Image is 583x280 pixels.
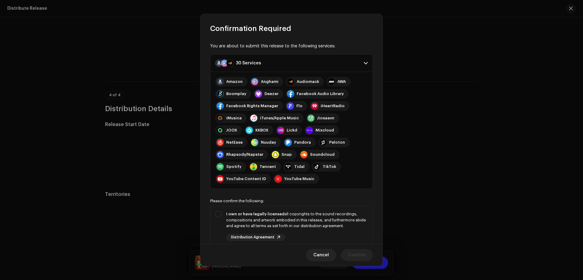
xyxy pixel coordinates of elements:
[260,164,276,169] div: Tencent
[264,91,278,96] div: Deezer
[261,79,278,84] div: Anghami
[306,249,336,261] button: Cancel
[226,176,266,181] div: YouTube Content ID
[226,116,242,121] div: iMusica
[210,199,373,203] div: Please confirm the following:
[317,116,334,121] div: Jiosaavn
[321,104,345,108] div: iHeartRadio
[337,79,346,84] div: AWA
[226,79,243,84] div: Amazon
[210,206,373,249] p-togglebutton: I own or have legally licensedall copyrights to the sound recordings, compositions and artwork em...
[226,152,263,157] div: Rhapsody/Napster
[284,176,314,181] div: YouTube Music
[287,128,297,133] div: Lickd
[226,211,368,229] div: all copyrights to the sound recordings, compositions and artwork embodied in this release, and fu...
[315,128,334,133] div: Mixcloud
[226,140,243,145] div: NetEase
[210,24,291,33] span: Confirmation Required
[226,104,278,108] div: Facebook Rights Manager
[297,79,319,84] div: Audiomack
[231,235,274,239] span: Distribution Agreement
[255,128,268,133] div: KKBOX
[226,128,237,133] div: JOOX
[281,152,292,157] div: Snap
[226,164,241,169] div: Spotify
[210,43,373,50] div: You are about to submit this release to the following services:
[323,164,336,169] div: TikTok
[329,140,345,145] div: Peloton
[236,61,261,66] div: 30 Services
[210,72,373,189] p-accordion-content: 30 Services
[294,140,311,145] div: Pandora
[261,140,276,145] div: Nuuday
[294,164,305,169] div: Tidal
[226,91,246,96] div: Boomplay
[341,249,373,261] button: Confirm
[226,212,285,216] strong: I own or have legally licensed
[313,249,329,261] span: Cancel
[348,249,366,261] span: Confirm
[260,116,299,121] div: iTunes/Apple Music
[296,104,302,108] div: Flo
[297,91,344,96] div: Facebook Audio Library
[310,152,335,157] div: Soundcloud
[210,54,373,72] p-accordion-header: 30 Services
